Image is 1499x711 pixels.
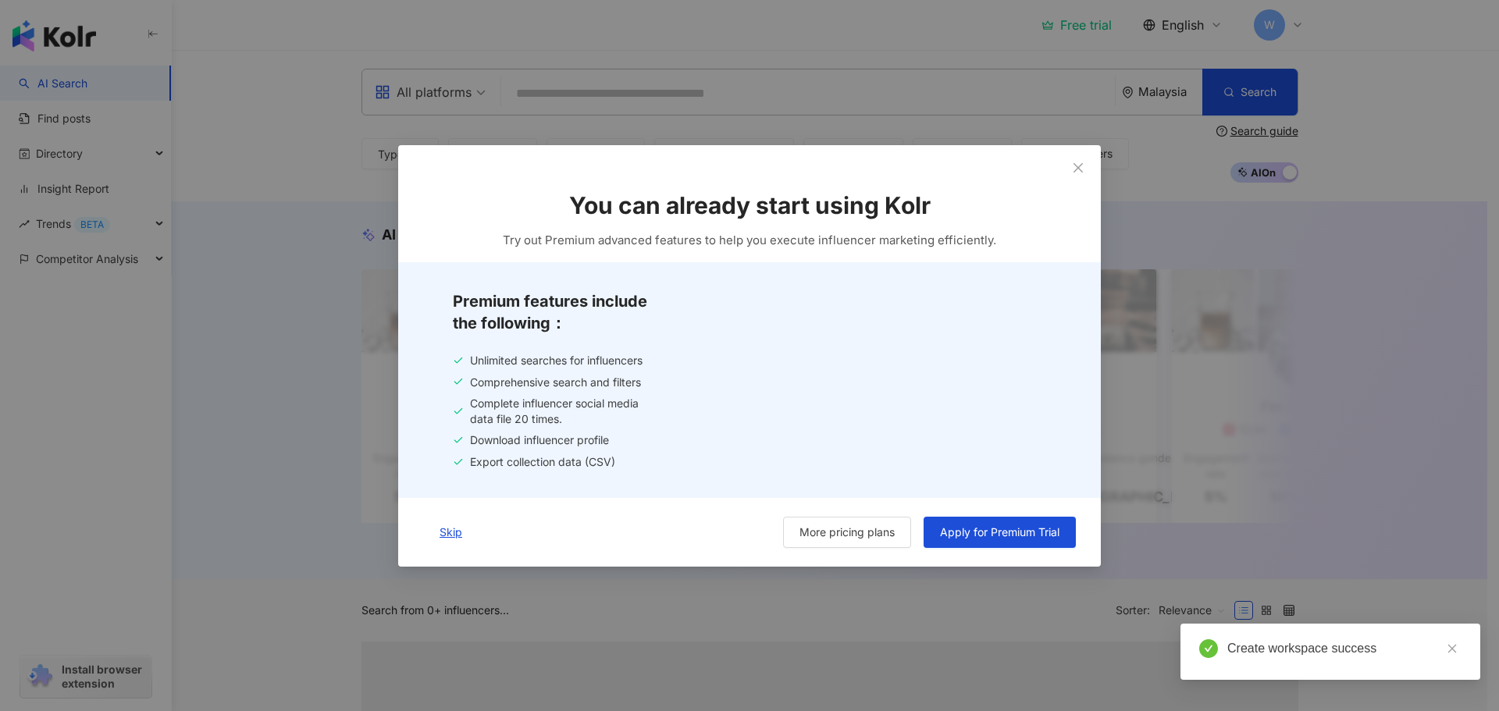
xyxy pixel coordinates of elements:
div: Create workspace success [1227,639,1462,658]
div: Complete influencer social media data file 20 times. [453,396,650,426]
span: Try out Premium advanced features to help you execute influencer marketing efficiently. [503,231,996,250]
button: More pricing plans [783,516,911,547]
span: Premium features include the following： [453,290,650,334]
span: You can already start using Kolr [569,189,931,222]
span: check-circle [1199,639,1218,658]
span: More pricing plans [799,525,895,538]
img: free trial onboarding [669,297,1046,462]
div: Download influencer profile [453,432,650,448]
span: close [1447,643,1458,654]
span: Skip [440,525,462,538]
div: Export collection data (CSV) [453,454,650,470]
div: Comprehensive search and filters [453,374,650,389]
div: Unlimited searches for influencers [453,353,650,368]
span: close [1072,161,1084,173]
button: Skip [423,516,479,547]
button: Close [1063,151,1094,183]
span: Apply for Premium Trial [940,525,1059,538]
button: Apply for Premium Trial [924,516,1076,547]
